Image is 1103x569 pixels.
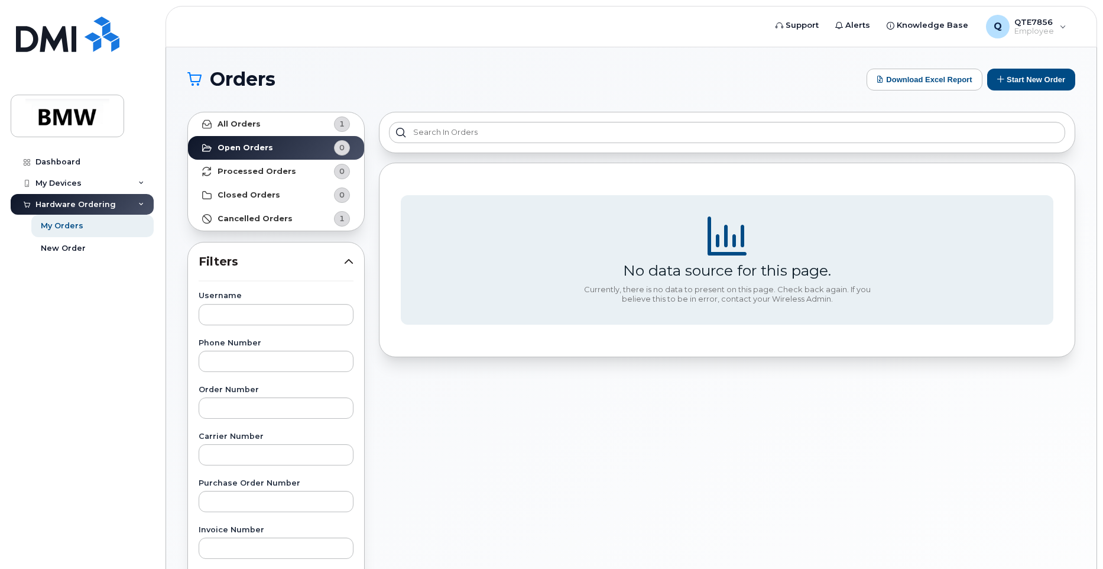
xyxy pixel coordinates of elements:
label: Order Number [199,386,353,394]
input: Search in orders [389,122,1065,143]
label: Carrier Number [199,433,353,441]
label: Invoice Number [199,526,353,534]
strong: Closed Orders [218,190,280,200]
span: 0 [339,142,345,153]
span: 1 [339,213,345,224]
span: 0 [339,166,345,177]
a: Cancelled Orders1 [188,207,364,231]
a: Processed Orders0 [188,160,364,183]
strong: Open Orders [218,143,273,153]
strong: Processed Orders [218,167,296,176]
a: All Orders1 [188,112,364,136]
strong: Cancelled Orders [218,214,293,224]
label: Phone Number [199,340,353,347]
span: Orders [210,70,275,88]
iframe: Messenger Launcher [1052,518,1094,560]
a: Open Orders0 [188,136,364,160]
a: Closed Orders0 [188,183,364,207]
label: Purchase Order Number [199,480,353,487]
button: Start New Order [987,69,1075,90]
span: 1 [339,118,345,130]
button: Download Excel Report [867,69,982,90]
span: 0 [339,189,345,201]
div: Currently, there is no data to present on this page. Check back again. If you believe this to be ... [579,285,875,303]
strong: All Orders [218,119,261,129]
label: Username [199,292,353,300]
div: No data source for this page. [623,261,831,279]
span: Filters [199,253,344,270]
